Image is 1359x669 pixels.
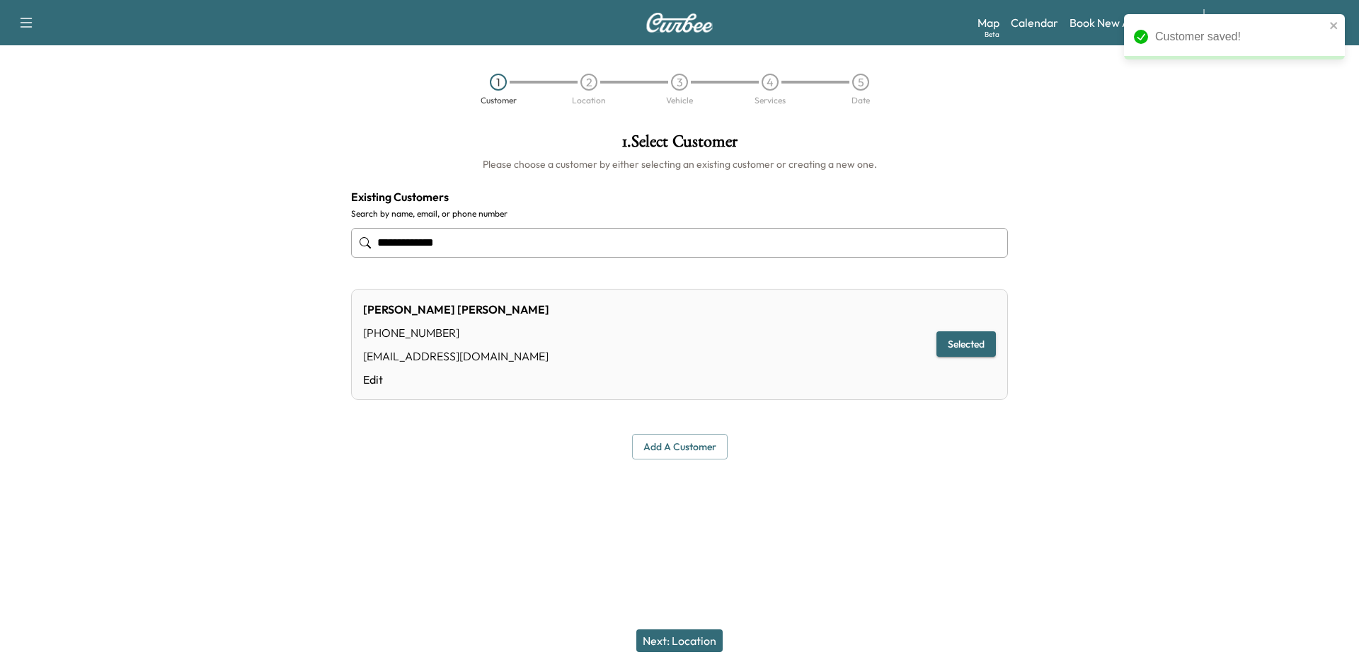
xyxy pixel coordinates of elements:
[363,371,549,388] a: Edit
[1329,20,1339,31] button: close
[351,208,1008,219] label: Search by name, email, or phone number
[666,96,693,105] div: Vehicle
[646,13,713,33] img: Curbee Logo
[1070,14,1189,31] a: Book New Appointment
[852,74,869,91] div: 5
[762,74,779,91] div: 4
[936,331,996,358] button: Selected
[632,434,728,460] button: Add a customer
[1011,14,1058,31] a: Calendar
[351,188,1008,205] h4: Existing Customers
[636,629,723,652] button: Next: Location
[351,157,1008,171] h6: Please choose a customer by either selecting an existing customer or creating a new one.
[985,29,999,40] div: Beta
[851,96,870,105] div: Date
[481,96,517,105] div: Customer
[490,74,507,91] div: 1
[671,74,688,91] div: 3
[363,301,549,318] div: [PERSON_NAME] [PERSON_NAME]
[363,348,549,365] div: [EMAIL_ADDRESS][DOMAIN_NAME]
[351,133,1008,157] h1: 1 . Select Customer
[755,96,786,105] div: Services
[580,74,597,91] div: 2
[977,14,999,31] a: MapBeta
[572,96,606,105] div: Location
[363,324,549,341] div: [PHONE_NUMBER]
[1155,28,1325,45] div: Customer saved!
